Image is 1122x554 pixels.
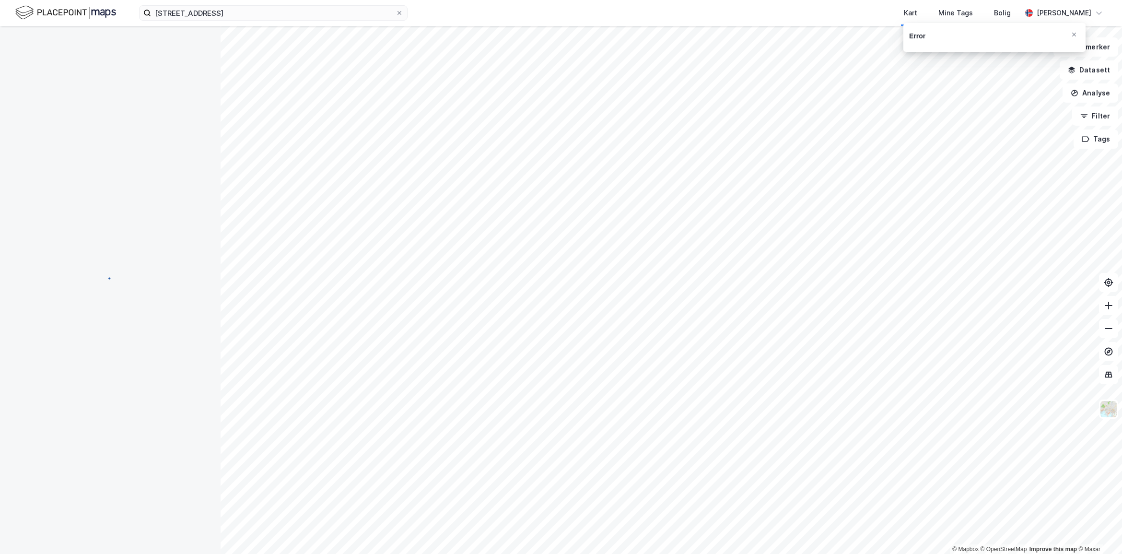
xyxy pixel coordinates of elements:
iframe: Chat Widget [1074,508,1122,554]
div: Kontrollprogram for chat [1074,508,1122,554]
div: Kart [904,7,917,19]
button: Filter [1072,106,1118,126]
button: Tags [1074,130,1118,149]
img: Z [1099,400,1118,418]
a: Mapbox [952,546,979,553]
div: Mine Tags [938,7,973,19]
a: OpenStreetMap [981,546,1027,553]
button: Datasett [1060,60,1118,80]
div: Error [909,31,925,42]
input: Søk på adresse, matrikkel, gårdeiere, leietakere eller personer [151,6,396,20]
button: Analyse [1063,83,1118,103]
a: Improve this map [1029,546,1077,553]
img: logo.f888ab2527a4732fd821a326f86c7f29.svg [15,4,116,21]
div: [PERSON_NAME] [1037,7,1091,19]
div: Bolig [994,7,1011,19]
img: spinner.a6d8c91a73a9ac5275cf975e30b51cfb.svg [103,277,118,292]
